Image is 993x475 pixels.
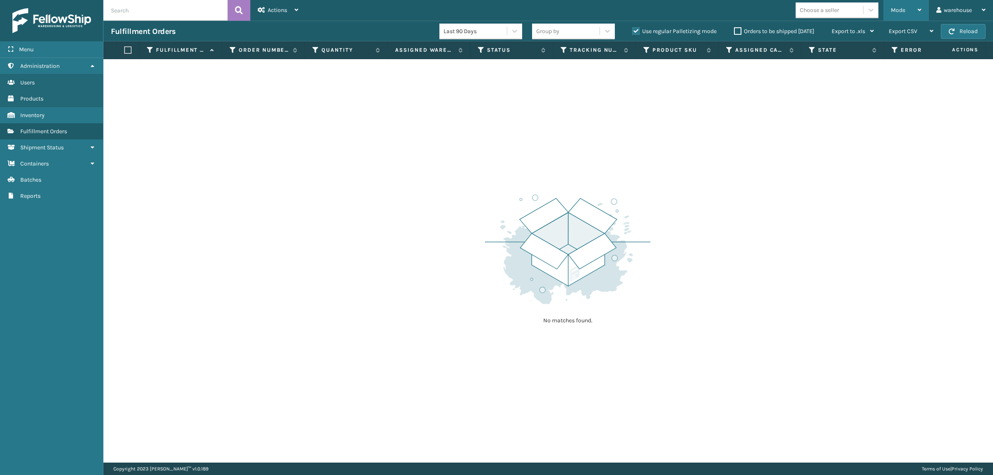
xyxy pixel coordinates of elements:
h3: Fulfillment Orders [111,26,175,36]
img: logo [12,8,91,33]
span: Actions [926,43,983,57]
span: Reports [20,192,41,199]
div: Group by [536,27,559,36]
label: Quantity [321,46,372,54]
label: Use regular Palletizing mode [632,28,717,35]
label: Error [901,46,951,54]
label: Order Number [239,46,289,54]
label: State [818,46,868,54]
div: | [922,463,983,475]
span: Mode [891,7,905,14]
a: Privacy Policy [952,466,983,472]
button: Reload [941,24,986,39]
span: Menu [19,46,34,53]
div: Last 90 Days [444,27,508,36]
span: Actions [268,7,287,14]
label: Orders to be shipped [DATE] [734,28,814,35]
label: Fulfillment Order Id [156,46,206,54]
label: Tracking Number [570,46,620,54]
a: Terms of Use [922,466,950,472]
span: Inventory [20,112,45,119]
label: Product SKU [652,46,703,54]
span: Batches [20,176,41,183]
span: Administration [20,62,60,70]
label: Status [487,46,537,54]
span: Export to .xls [832,28,865,35]
span: Products [20,95,43,102]
span: Fulfillment Orders [20,128,67,135]
span: Users [20,79,35,86]
span: Shipment Status [20,144,64,151]
label: Assigned Carrier Service [735,46,785,54]
p: Copyright 2023 [PERSON_NAME]™ v 1.0.189 [113,463,209,475]
span: Containers [20,160,49,167]
label: Assigned Warehouse [395,46,454,54]
span: Export CSV [889,28,917,35]
div: Choose a seller [800,6,839,14]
